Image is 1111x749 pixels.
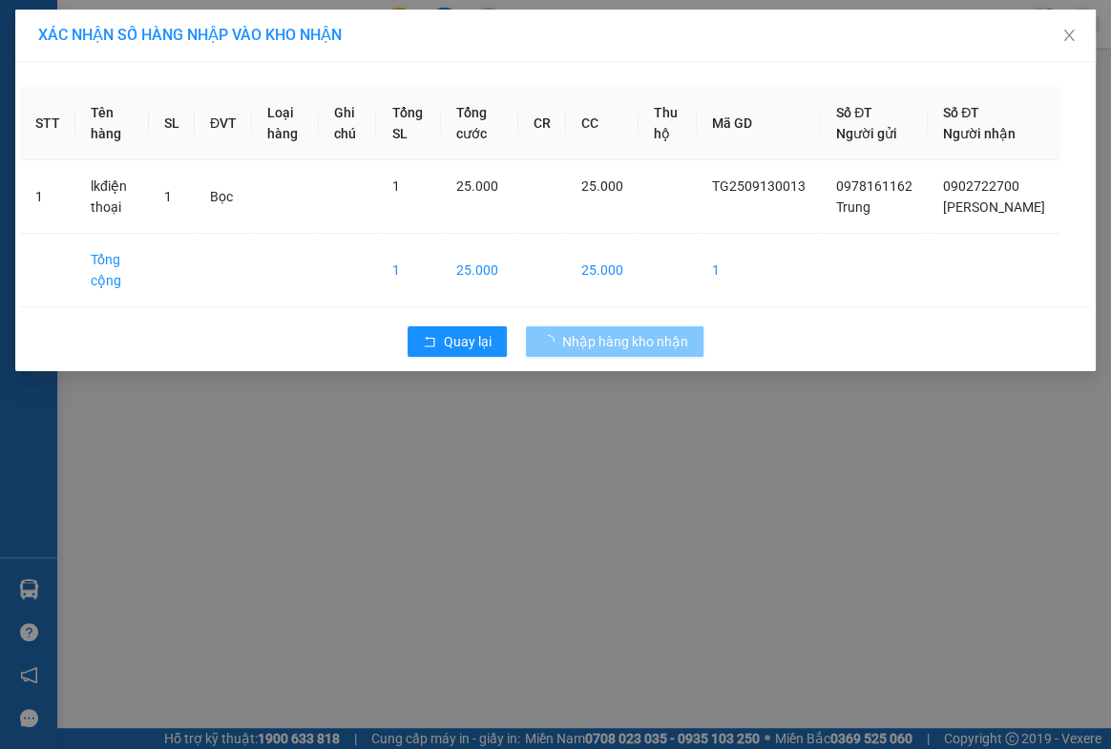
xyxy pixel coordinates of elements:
[836,105,872,120] span: Số ĐT
[562,331,688,352] span: Nhập hàng kho nhận
[195,160,252,234] td: Bọc
[75,87,149,160] th: Tên hàng
[943,105,979,120] span: Số ĐT
[697,87,821,160] th: Mã GD
[566,234,639,307] td: 25.000
[376,87,441,160] th: Tổng SL
[408,326,507,357] button: rollbackQuay lại
[20,160,75,234] td: 1
[75,160,149,234] td: lkđiện thoại
[423,335,436,350] span: rollback
[376,234,441,307] td: 1
[712,178,806,194] span: TG2509130013
[1061,28,1077,43] span: close
[252,87,319,160] th: Loại hàng
[75,234,149,307] td: Tổng cộng
[195,87,252,160] th: ĐVT
[697,234,821,307] td: 1
[441,234,518,307] td: 25.000
[581,178,623,194] span: 25.000
[836,178,912,194] span: 0978161162
[943,126,1016,141] span: Người nhận
[836,126,897,141] span: Người gửi
[149,87,195,160] th: SL
[526,326,703,357] button: Nhập hàng kho nhận
[319,87,376,160] th: Ghi chú
[391,178,399,194] span: 1
[38,26,342,44] span: XÁC NHẬN SỐ HÀNG NHẬP VÀO KHO NHẬN
[444,331,492,352] span: Quay lại
[20,87,75,160] th: STT
[566,87,639,160] th: CC
[441,87,518,160] th: Tổng cước
[943,178,1019,194] span: 0902722700
[943,199,1045,215] span: [PERSON_NAME]
[456,178,498,194] span: 25.000
[1042,10,1096,63] button: Close
[639,87,697,160] th: Thu hộ
[164,189,172,204] span: 1
[541,335,562,348] span: loading
[836,199,870,215] span: Trung
[518,87,566,160] th: CR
